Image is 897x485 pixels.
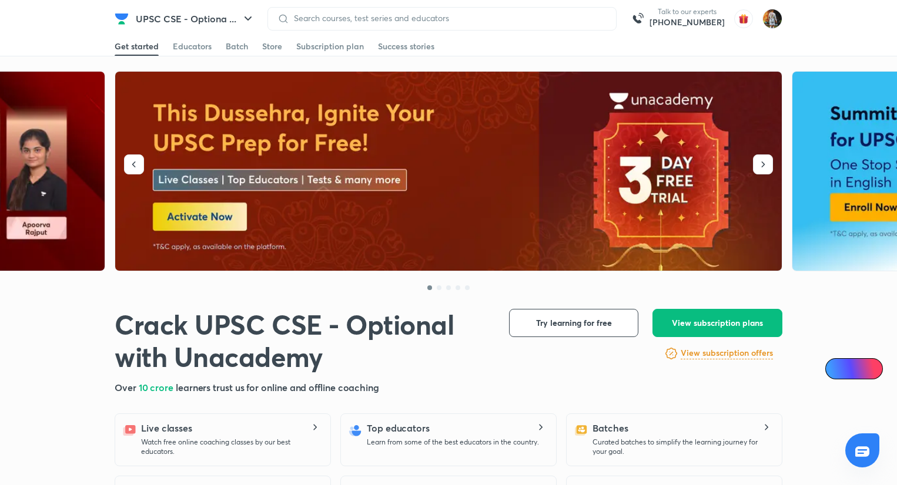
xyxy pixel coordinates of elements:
[650,16,725,28] a: [PHONE_NUMBER]
[378,37,434,56] a: Success stories
[139,381,176,393] span: 10 crore
[626,7,650,31] img: call-us
[176,381,379,393] span: learners trust us for online and offline coaching
[681,346,773,361] a: View subscription offers
[672,317,763,329] span: View subscription plans
[115,381,139,393] span: Over
[296,41,364,52] div: Subscription plan
[681,347,773,359] h6: View subscription offers
[593,421,628,435] h5: Batches
[652,309,782,337] button: View subscription plans
[115,309,490,373] h1: Crack UPSC CSE - Optional with Unacademy
[141,437,321,456] p: Watch free online coaching classes by our best educators.
[173,37,212,56] a: Educators
[115,12,129,26] img: Company Logo
[832,364,842,373] img: Icon
[141,421,192,435] h5: Live classes
[367,437,539,447] p: Learn from some of the best educators in the country.
[115,41,159,52] div: Get started
[762,9,782,29] img: Prakhar Singh
[650,7,725,16] p: Talk to our experts
[173,41,212,52] div: Educators
[378,41,434,52] div: Success stories
[262,41,282,52] div: Store
[367,421,430,435] h5: Top educators
[129,7,262,31] button: UPSC CSE - Optiona ...
[536,317,612,329] span: Try learning for free
[825,358,883,379] a: Ai Doubts
[509,309,638,337] button: Try learning for free
[289,14,607,23] input: Search courses, test series and educators
[226,37,248,56] a: Batch
[115,37,159,56] a: Get started
[262,37,282,56] a: Store
[845,364,876,373] span: Ai Doubts
[593,437,772,456] p: Curated batches to simplify the learning journey for your goal.
[734,9,753,28] img: avatar
[296,37,364,56] a: Subscription plan
[226,41,248,52] div: Batch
